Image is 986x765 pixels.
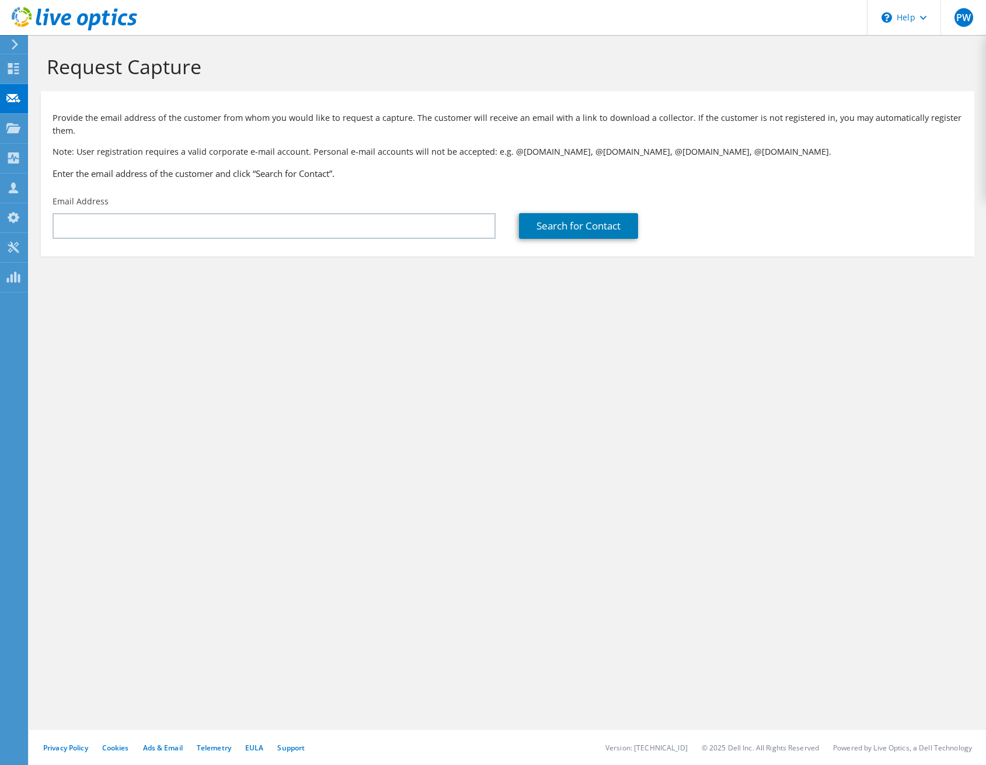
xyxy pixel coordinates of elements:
p: Note: User registration requires a valid corporate e-mail account. Personal e-mail accounts will ... [53,145,963,158]
li: Powered by Live Optics, a Dell Technology [833,743,972,753]
a: Ads & Email [143,743,183,753]
a: Privacy Policy [43,743,88,753]
li: © 2025 Dell Inc. All Rights Reserved [702,743,819,753]
a: EULA [245,743,263,753]
span: PW [954,8,973,27]
h3: Enter the email address of the customer and click “Search for Contact”. [53,167,963,180]
a: Support [277,743,305,753]
svg: \n [882,12,892,23]
a: Telemetry [197,743,231,753]
a: Cookies [102,743,129,753]
label: Email Address [53,196,109,207]
p: Provide the email address of the customer from whom you would like to request a capture. The cust... [53,112,963,137]
li: Version: [TECHNICAL_ID] [605,743,688,753]
a: Search for Contact [519,213,638,239]
h1: Request Capture [47,54,963,79]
